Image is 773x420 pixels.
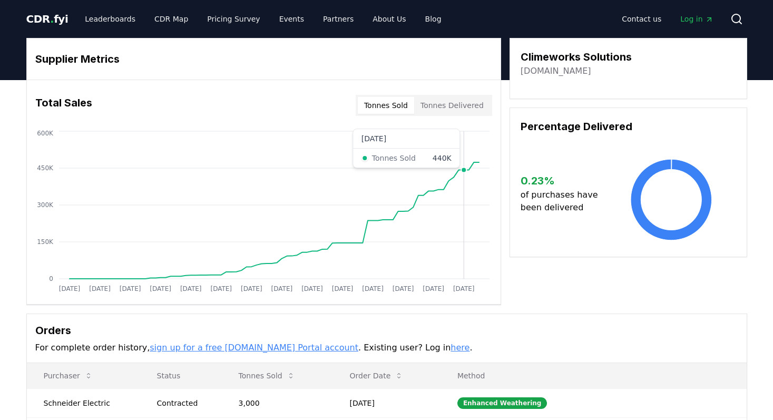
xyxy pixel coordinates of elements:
a: Blog [417,9,450,28]
td: 3,000 [222,388,333,417]
tspan: [DATE] [331,285,353,292]
a: sign up for a free [DOMAIN_NAME] Portal account [150,343,358,353]
p: Status [149,370,213,381]
h3: Orders [35,323,738,338]
a: Contact us [613,9,670,28]
span: . [50,13,54,25]
tspan: [DATE] [423,285,444,292]
h3: Climeworks Solutions [521,49,632,65]
td: [DATE] [333,388,441,417]
a: [DOMAIN_NAME] [521,65,591,77]
a: CDR Map [146,9,197,28]
div: Enhanced Weathering [457,397,547,409]
tspan: [DATE] [362,285,384,292]
button: Purchaser [35,365,101,386]
span: CDR fyi [26,13,69,25]
a: here [451,343,469,353]
tspan: 0 [49,275,53,282]
tspan: [DATE] [89,285,111,292]
tspan: [DATE] [453,285,474,292]
tspan: [DATE] [271,285,292,292]
tspan: [DATE] [180,285,201,292]
tspan: [DATE] [301,285,323,292]
tspan: [DATE] [392,285,414,292]
span: Log in [680,14,713,24]
a: Log in [672,9,721,28]
button: Tonnes Delivered [414,97,490,114]
a: About Us [364,9,414,28]
tspan: 300K [37,201,54,209]
h3: Supplier Metrics [35,51,492,67]
tspan: [DATE] [58,285,80,292]
a: Pricing Survey [199,9,268,28]
p: For complete order history, . Existing user? Log in . [35,341,738,354]
tspan: [DATE] [150,285,171,292]
div: Contracted [157,398,213,408]
nav: Main [613,9,721,28]
a: Events [271,9,312,28]
button: Order Date [341,365,412,386]
a: CDR.fyi [26,12,69,26]
button: Tonnes Sold [358,97,414,114]
tspan: 600K [37,130,54,137]
tspan: 150K [37,238,54,246]
tspan: [DATE] [241,285,262,292]
tspan: [DATE] [210,285,232,292]
tspan: 450K [37,164,54,172]
h3: 0.23 % [521,173,606,189]
a: Partners [315,9,362,28]
h3: Total Sales [35,95,92,116]
p: Method [449,370,738,381]
a: Leaderboards [76,9,144,28]
td: Schneider Electric [27,388,140,417]
button: Tonnes Sold [230,365,304,386]
tspan: [DATE] [119,285,141,292]
nav: Main [76,9,449,28]
p: of purchases have been delivered [521,189,606,214]
h3: Percentage Delivered [521,119,736,134]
